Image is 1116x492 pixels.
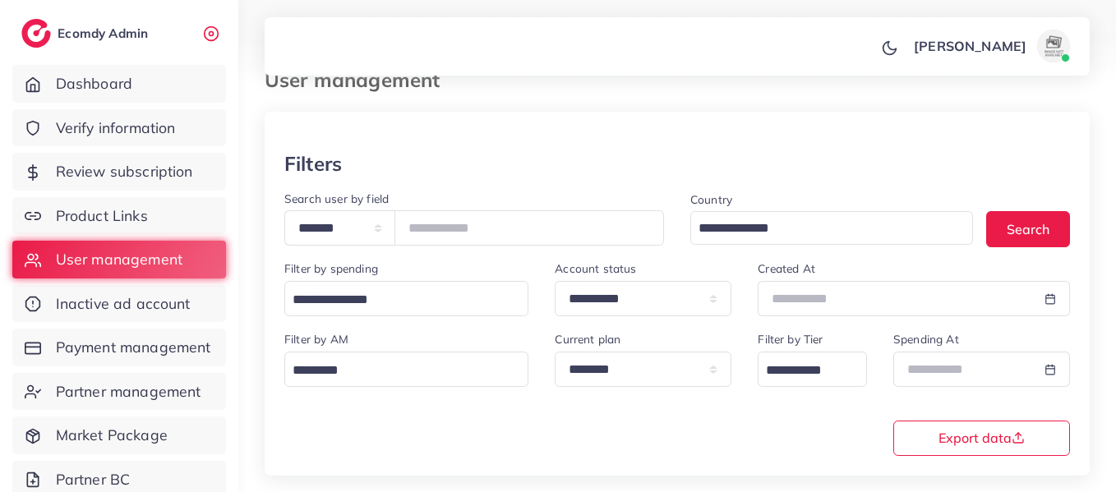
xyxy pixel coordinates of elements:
a: Inactive ad account [12,285,226,323]
label: Filter by AM [284,331,348,347]
input: Search for option [693,216,952,241]
div: Search for option [690,211,973,245]
label: Account status [555,260,636,277]
h2: Ecomdy Admin [58,25,152,41]
span: Payment management [56,337,211,358]
a: Product Links [12,197,226,235]
label: Search user by field [284,191,389,207]
button: Search [986,211,1070,246]
label: Spending At [893,331,959,347]
a: Review subscription [12,153,226,191]
div: Search for option [284,281,528,316]
input: Search for option [760,358,846,384]
span: Export data [938,431,1025,444]
button: Export data [893,421,1070,456]
label: Filter by Tier [758,331,823,347]
label: Current plan [555,331,620,347]
a: Dashboard [12,65,226,103]
div: Search for option [284,352,528,387]
div: Search for option [758,352,867,387]
a: User management [12,241,226,278]
span: Partner BC [56,469,131,490]
span: Review subscription [56,161,193,182]
img: logo [21,19,51,48]
a: logoEcomdy Admin [21,19,152,48]
h3: User management [265,68,453,92]
h3: Filters [284,152,342,176]
span: User management [56,249,182,270]
span: Dashboard [56,73,132,94]
span: Verify information [56,117,176,139]
a: Market Package [12,416,226,454]
input: Search for option [287,358,507,384]
img: avatar [1037,30,1070,62]
a: Verify information [12,109,226,147]
label: Created At [758,260,815,277]
a: Partner management [12,373,226,411]
span: Product Links [56,205,148,227]
label: Filter by spending [284,260,378,277]
label: Country [690,191,732,208]
input: Search for option [287,287,507,313]
span: Market Package [56,425,168,446]
span: Partner management [56,381,201,402]
span: Inactive ad account [56,293,191,315]
p: [PERSON_NAME] [914,36,1026,56]
a: Payment management [12,329,226,366]
a: [PERSON_NAME]avatar [905,30,1077,62]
